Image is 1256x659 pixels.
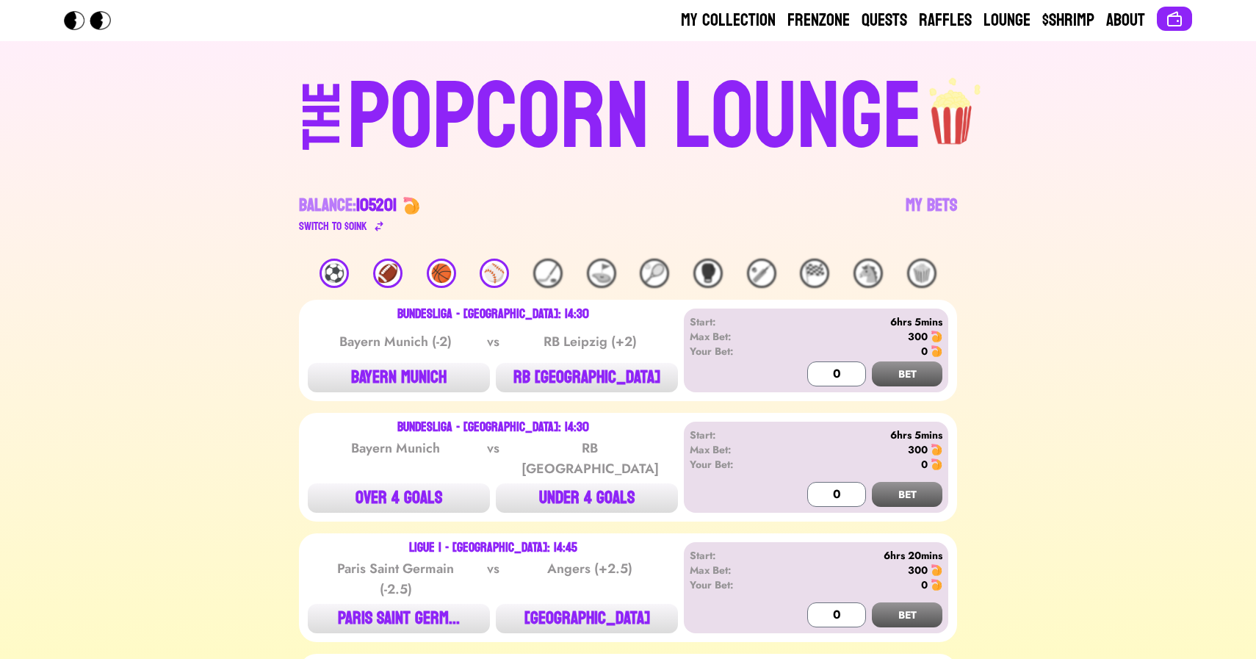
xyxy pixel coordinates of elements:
[64,11,123,30] img: Popcorn
[427,259,456,288] div: 🏀
[516,438,664,479] div: RB [GEOGRAPHIC_DATA]
[931,579,942,591] img: 🍤
[397,422,589,433] div: Bundesliga - [GEOGRAPHIC_DATA]: 14:30
[356,190,397,221] span: 105201
[921,344,928,359] div: 0
[516,558,664,599] div: Angers (+2.5)
[640,259,669,288] div: 🎾
[1166,10,1183,28] img: Connect wallet
[690,577,774,592] div: Your Bet:
[800,259,829,288] div: 🏁
[403,197,420,215] img: 🍤
[373,259,403,288] div: 🏈
[908,329,928,344] div: 300
[787,9,850,32] a: Frenzone
[1042,9,1094,32] a: $Shrimp
[774,548,942,563] div: 6hrs 20mins
[690,314,774,329] div: Start:
[299,194,397,217] div: Balance:
[347,71,923,165] div: POPCORN LOUNGE
[747,259,776,288] div: 🏏
[690,428,774,442] div: Start:
[907,259,936,288] div: 🍿
[919,9,972,32] a: Raffles
[983,9,1031,32] a: Lounge
[681,9,776,32] a: My Collection
[690,329,774,344] div: Max Bet:
[320,259,349,288] div: ⚽️
[690,548,774,563] div: Start:
[1106,9,1145,32] a: About
[496,604,678,633] button: [GEOGRAPHIC_DATA]
[516,331,664,352] div: RB Leipzig (+2)
[533,259,563,288] div: 🏒
[906,194,957,235] a: My Bets
[484,558,502,599] div: vs
[690,442,774,457] div: Max Bet:
[872,602,942,627] button: BET
[397,309,589,320] div: Bundesliga - [GEOGRAPHIC_DATA]: 14:30
[931,564,942,576] img: 🍤
[296,82,349,179] div: THE
[480,259,509,288] div: ⚾️
[872,482,942,507] button: BET
[690,344,774,359] div: Your Bet:
[921,577,928,592] div: 0
[176,65,1080,165] a: THEPOPCORN LOUNGEpopcorn
[308,483,490,513] button: OVER 4 GOALS
[299,217,367,235] div: Switch to $ OINK
[322,438,470,479] div: Bayern Munich
[774,428,942,442] div: 6hrs 5mins
[690,457,774,472] div: Your Bet:
[853,259,883,288] div: 🐴
[693,259,723,288] div: 🥊
[872,361,942,386] button: BET
[908,563,928,577] div: 300
[908,442,928,457] div: 300
[931,345,942,357] img: 🍤
[931,331,942,342] img: 🍤
[774,314,942,329] div: 6hrs 5mins
[923,65,983,147] img: popcorn
[409,542,577,554] div: Ligue 1 - [GEOGRAPHIC_DATA]: 14:45
[931,458,942,470] img: 🍤
[484,438,502,479] div: vs
[308,604,490,633] button: PARIS SAINT GERM...
[587,259,616,288] div: ⛳️
[322,331,470,352] div: Bayern Munich (-2)
[322,558,470,599] div: Paris Saint Germain (-2.5)
[496,363,678,392] button: RB [GEOGRAPHIC_DATA]
[921,457,928,472] div: 0
[862,9,907,32] a: Quests
[690,563,774,577] div: Max Bet:
[308,363,490,392] button: BAYERN MUNICH
[484,331,502,352] div: vs
[496,483,678,513] button: UNDER 4 GOALS
[931,444,942,455] img: 🍤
